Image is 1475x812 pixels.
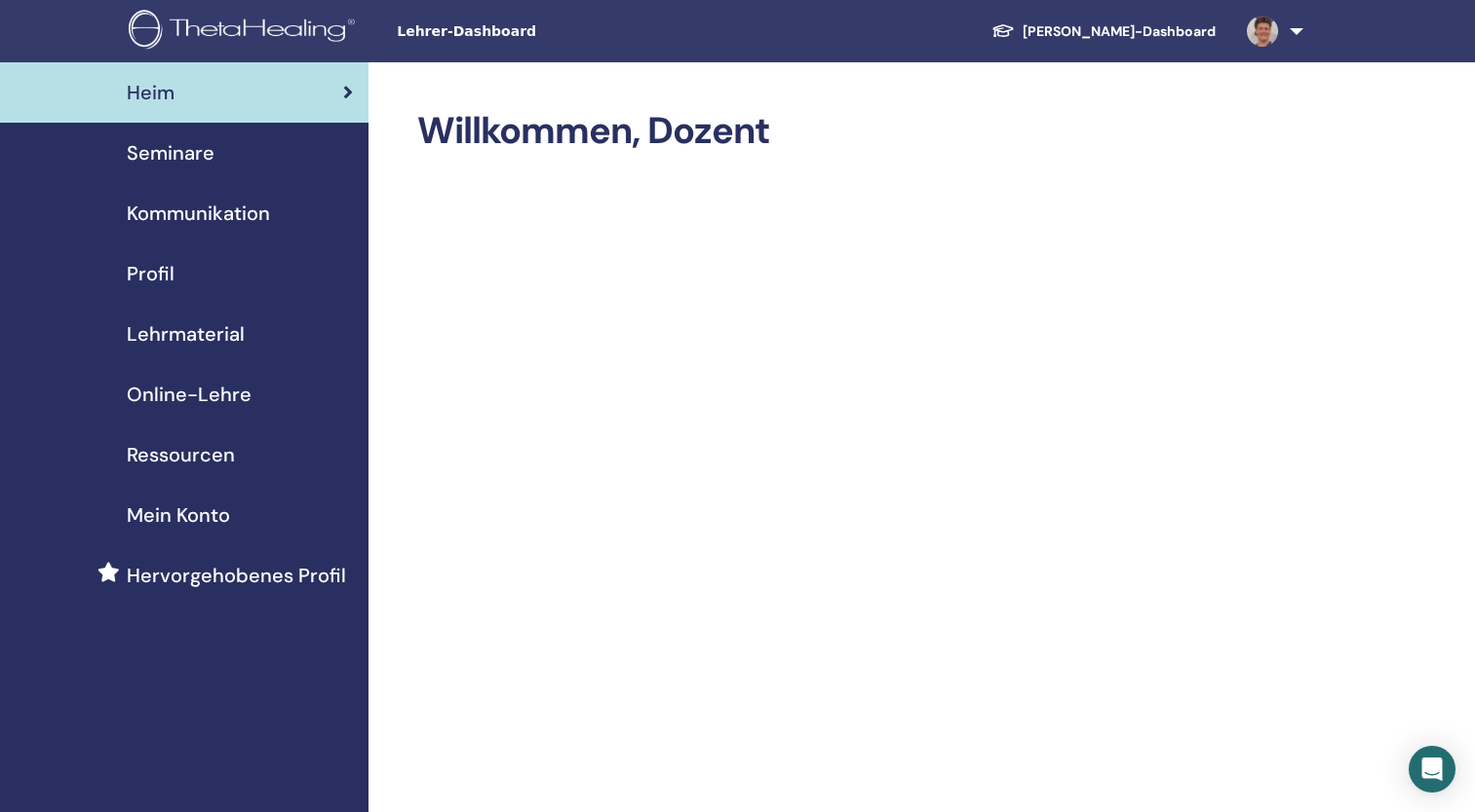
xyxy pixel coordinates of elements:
span: Hervorgehobenes Profil [127,561,346,590]
span: Kommunikation [127,199,270,228]
a: [PERSON_NAME]-Dashboard [976,14,1231,50]
img: graduation-cap-white.svg [991,22,1015,39]
img: default.jpg [1247,16,1278,47]
span: Profil [127,259,175,288]
span: Online-Lehre [127,380,252,409]
span: Heim [127,78,175,107]
span: Ressourcen [127,440,235,469]
span: Lehrmaterial [127,319,245,349]
img: logo.png [129,10,362,54]
div: Open Intercom Messenger [1409,746,1456,793]
span: Mein Konto [127,500,230,530]
h2: Willkommen, Dozent [417,109,1300,154]
span: Lehrer-Dashboard [397,21,689,42]
span: Seminare [127,138,214,167]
